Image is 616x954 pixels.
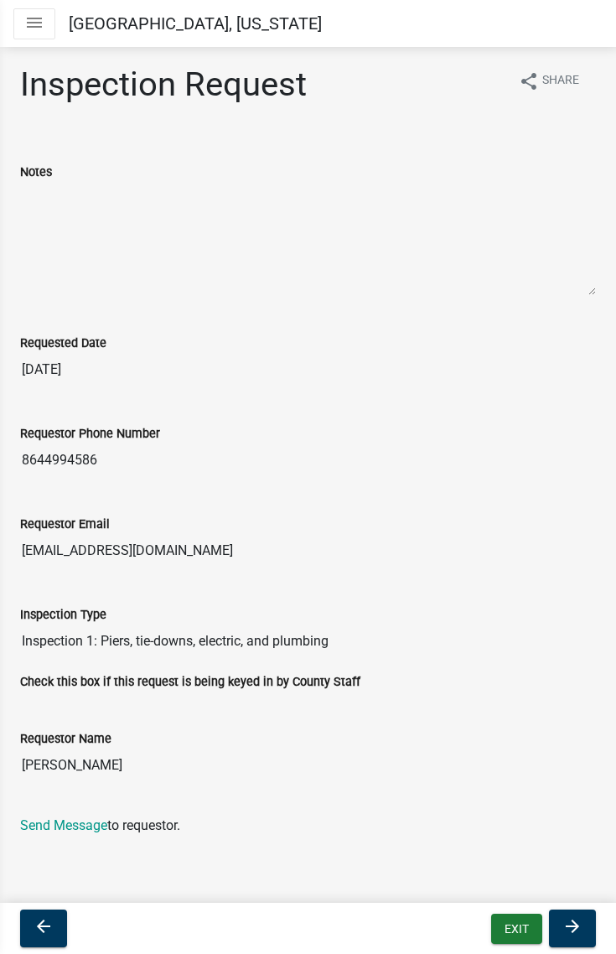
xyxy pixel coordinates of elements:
[20,910,67,947] button: arrow_back
[20,817,107,833] a: Send Message
[20,338,106,350] label: Requested Date
[562,916,582,936] i: arrow_forward
[20,138,596,833] wm-inspection-request-activity-view: to requestor.
[24,13,44,33] i: menu
[519,71,539,91] i: share
[20,734,111,745] label: Requestor Name
[20,609,106,621] label: Inspection Type
[505,65,593,97] button: shareShare
[20,65,307,105] h1: Inspection Request
[13,8,55,39] button: menu
[491,914,542,944] button: Exit
[20,428,160,440] label: Requestor Phone Number
[20,519,110,531] label: Requestor Email
[20,167,52,179] label: Notes
[549,910,596,947] button: arrow_forward
[69,7,322,40] a: [GEOGRAPHIC_DATA], [US_STATE]
[542,71,579,91] span: Share
[34,916,54,936] i: arrow_back
[20,677,360,688] label: Check this box if this request is being keyed in by County Staff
